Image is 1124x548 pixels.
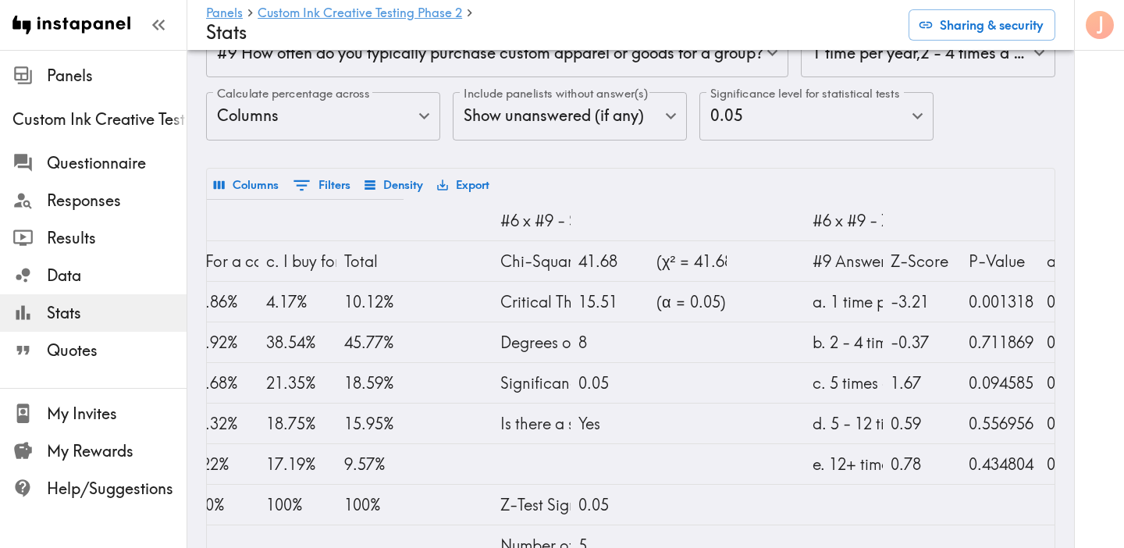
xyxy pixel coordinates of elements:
span: Help/Suggestions [47,478,187,500]
div: 0.16 [1047,404,1109,443]
div: d. 5 - 12 times a year [813,404,875,443]
div: b. For a casual organization [188,241,251,281]
span: My Invites [47,403,187,425]
div: a. 1 time per year [813,282,875,322]
span: Panels [47,65,187,87]
span: Questionnaire [47,152,187,174]
div: 1 time per year , 2 - 4 times a year , 5 times a year , 5 - 12 times a year , 12+ times per year [801,29,1055,77]
span: Results [47,227,187,249]
span: My Rewards [47,440,187,462]
div: (χ² = 41.68) [656,241,719,281]
div: 6.22% [188,444,251,484]
span: J [1097,12,1104,39]
div: 0.711869 [969,322,1031,362]
button: Show filters [289,172,354,199]
div: (α = 0.05) [656,282,719,322]
div: 41.68 [578,241,641,281]
div: 45.77% [344,322,407,362]
div: 15.51 [578,282,641,322]
div: 0.47 [1047,322,1109,362]
div: 17.19% [266,444,329,484]
div: 100% [188,485,251,525]
div: 100% [266,485,329,525]
div: 15.95% [344,404,407,443]
div: Total [344,241,407,281]
div: 100% [344,485,407,525]
div: Chi-Squared Value [500,241,563,281]
div: 0.05 [578,485,641,525]
div: 0.094585 [969,363,1031,403]
div: 0.59 [891,404,953,443]
div: 8 [578,322,641,362]
div: c. I buy for a mix of both [266,241,329,281]
span: Quotes [47,340,187,361]
div: 0.001318 [969,282,1031,322]
label: Calculate percentage across [217,85,370,102]
div: #6 x #9 - Z-Test Results: a. For a business x b. For a casual organization [813,201,875,240]
div: 0.06 [1047,282,1109,322]
div: Show unanswered (if any) [453,92,687,141]
div: Significance Level: p = [500,363,563,403]
button: Sharing & security [909,9,1055,41]
div: -0.37 [891,322,953,362]
span: Data [47,265,187,286]
div: Is there a statistically significant relationship between Questions #6 and #9? [500,404,563,443]
div: c. 5 times a year [813,363,875,403]
h4: Stats [206,21,896,44]
div: Z-Score [891,241,953,281]
div: 18.75% [266,404,329,443]
button: Export [433,172,493,198]
label: Significance level for statistical tests [710,85,899,102]
div: #9 Answer [813,241,875,281]
div: a. For a business Proportion [1047,241,1109,281]
div: 0.08 [1047,444,1109,484]
div: 15.68% [188,363,251,403]
div: 38.54% [266,322,329,362]
button: Density [361,172,427,198]
div: 0.05 [699,92,934,141]
div: P-Value [969,241,1031,281]
div: 0.22 [1047,363,1109,403]
div: 14.86% [188,282,251,322]
label: Include panelists without answer(s) [464,85,648,102]
div: #9 How often do you typically purchase custom apparel or goods for a group? [206,29,788,77]
div: 0.434804 [969,444,1031,484]
div: 48.92% [188,322,251,362]
div: Columns [206,92,440,141]
div: 10.12% [344,282,407,322]
div: 4.17% [266,282,329,322]
div: #6 x #9 - Summary Statistics [500,201,563,240]
div: Z-Test Significance Level [500,485,563,525]
button: J [1084,9,1115,41]
div: 14.32% [188,404,251,443]
button: Select columns [210,172,283,198]
div: b. 2 - 4 times a year [813,322,875,362]
div: 0.78 [891,444,953,484]
div: 9.57% [344,444,407,484]
div: 21.35% [266,363,329,403]
span: Custom Ink Creative Testing Phase 2 [12,109,187,130]
span: Stats [47,302,187,324]
a: Panels [206,6,243,21]
div: 0.556956 [969,404,1031,443]
div: e. 12+ times per year [813,444,875,484]
div: Yes [578,404,641,443]
div: 1.67 [891,363,953,403]
div: -3.21 [891,282,953,322]
span: Responses [47,190,187,212]
div: 18.59% [344,363,407,403]
a: Custom Ink Creative Testing Phase 2 [258,6,462,21]
div: Degrees of Freedom (df) [500,322,563,362]
div: Critical Threshold Value [500,282,563,322]
div: 0.05 [578,363,641,403]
